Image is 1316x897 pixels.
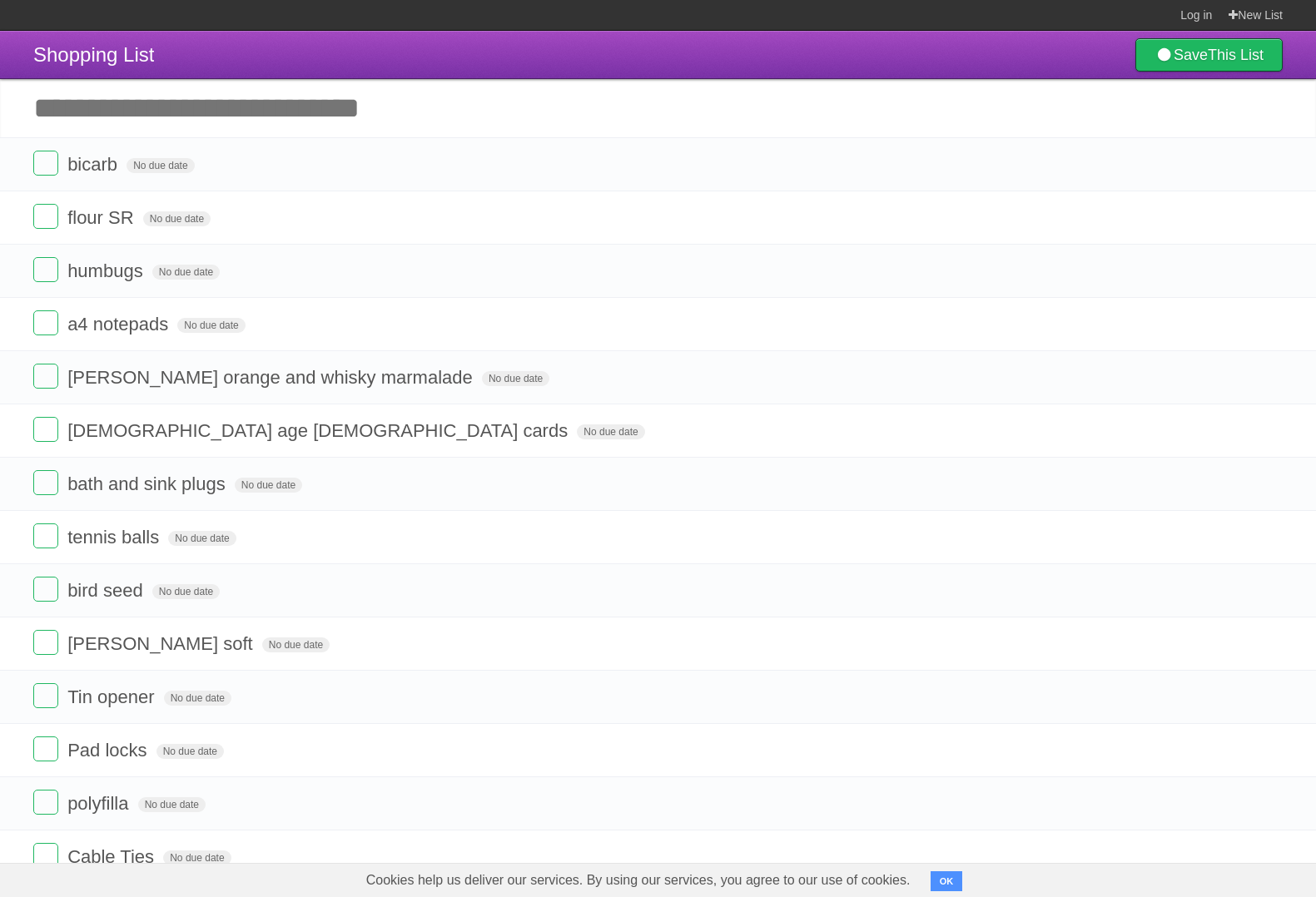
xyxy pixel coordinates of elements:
[67,686,158,707] span: Tin opener
[33,204,58,229] label: Done
[350,864,927,897] span: Cookies help us deliver our services. By using our services, you agree to our use of cookies.
[33,310,58,335] label: Done
[33,523,58,548] label: Done
[67,633,257,654] span: [PERSON_NAME] soft
[127,158,194,173] span: No due date
[1208,47,1264,63] b: This List
[67,154,122,175] span: bicarb
[33,630,58,655] label: Done
[67,740,151,761] span: Pad locks
[67,580,147,601] span: bird seed
[67,207,137,228] span: flour SR
[235,478,302,493] span: No due date
[33,417,58,442] label: Done
[33,683,58,708] label: Done
[33,470,58,495] label: Done
[33,257,58,282] label: Done
[67,367,477,388] span: [PERSON_NAME] orange and whisky marmalade
[33,43,154,66] span: Shopping List
[67,527,163,548] span: tennis balls
[156,744,224,759] span: No due date
[177,318,245,333] span: No due date
[152,265,220,280] span: No due date
[164,691,231,706] span: No due date
[482,371,549,386] span: No due date
[33,364,58,389] label: Done
[67,473,230,494] span: bath and sink plugs
[931,871,963,891] button: OK
[33,736,58,761] label: Done
[67,260,147,281] span: humbugs
[33,151,58,176] label: Done
[168,531,236,546] span: No due date
[152,584,220,599] span: No due date
[1135,38,1283,72] a: SaveThis List
[138,797,206,812] span: No due date
[163,850,231,865] span: No due date
[33,790,58,815] label: Done
[577,424,644,439] span: No due date
[33,843,58,868] label: Done
[67,420,572,441] span: [DEMOGRAPHIC_DATA] age [DEMOGRAPHIC_DATA] cards
[67,793,132,814] span: polyfilla
[33,577,58,602] label: Done
[67,846,158,867] span: Cable Ties
[143,211,211,226] span: No due date
[262,637,330,652] span: No due date
[67,314,172,335] span: a4 notepads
